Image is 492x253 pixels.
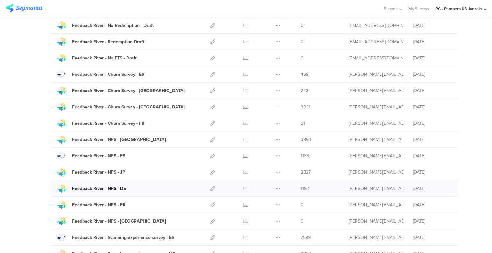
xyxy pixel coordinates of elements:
div: laporta.a@pg.com [349,87,403,94]
div: [DATE] [413,218,451,225]
div: [DATE] [413,71,451,78]
div: Feedback River - Churn Survey - US [72,87,185,94]
div: laporta.a@pg.com [349,120,403,127]
div: [DATE] [413,185,451,192]
div: [DATE] [413,104,451,110]
a: Feedback River - Churn Survey - FR [57,119,144,127]
span: 3860 [301,136,311,143]
div: laporta.a@pg.com [349,234,403,241]
img: segmanta logo [6,4,42,12]
div: [DATE] [413,153,451,159]
div: laporta.a@pg.com [349,71,403,78]
div: Feedback River - Redemption Draft [72,38,144,45]
span: 0 [301,218,304,225]
div: [DATE] [413,87,451,94]
a: Feedback River - NPS - [GEOGRAPHIC_DATA] [57,135,166,144]
div: laporta.a@pg.com [349,169,403,176]
a: Feedback River - Churn Survey - ES [57,70,144,78]
div: Feedback River - No Redemption - Draft [72,22,154,29]
a: Feedback River - NPS - DE [57,184,126,193]
span: 0 [301,38,304,45]
span: 1193 [301,185,309,192]
div: Feedback River - NPS - DE [72,185,126,192]
a: Feedback River - Redemption Draft [57,37,144,46]
div: [DATE] [413,136,451,143]
div: pampidis.a@pg.com [349,38,403,45]
div: laporta.a@pg.com [349,153,403,159]
span: 0 [301,55,304,61]
a: Feedback River - NPS - FR [57,201,126,209]
span: 468 [301,71,308,78]
span: 21 [301,120,305,127]
div: Feedback River - No FTS - Draft [72,55,137,61]
div: pampidis.a@pg.com [349,22,403,29]
div: [DATE] [413,120,451,127]
div: Feedback River - NPS - US [72,136,166,143]
div: [DATE] [413,55,451,61]
div: Feedback River - NPS - FR [72,202,126,208]
div: Feedback River - NPS - JP [72,169,125,176]
div: laporta.a@pg.com [349,218,403,225]
a: Feedback River - Scanning experience survey - ES [57,233,174,241]
span: 7589 [301,234,311,241]
span: 0 [301,202,304,208]
div: laporta.a@pg.com [349,202,403,208]
div: laporta.a@pg.com [349,185,403,192]
span: Support [384,6,398,12]
a: Feedback River - No Redemption - Draft [57,21,154,29]
div: Feedback River - Scanning experience survey - ES [72,234,174,241]
div: [DATE] [413,38,451,45]
div: PG - Pampers US Janrain [435,6,482,12]
a: Feedback River - NPS - ES [57,152,125,160]
span: 1136 [301,153,309,159]
a: Feedback River - Churn Survey - [GEOGRAPHIC_DATA] [57,86,185,95]
div: Feedback River - NPS - UK [72,218,166,225]
div: laporta.a@pg.com [349,104,403,110]
div: [DATE] [413,202,451,208]
div: [DATE] [413,169,451,176]
div: pampidis.a@pg.com [349,55,403,61]
a: Feedback River - NPS - [GEOGRAPHIC_DATA] [57,217,166,225]
div: [DATE] [413,22,451,29]
div: Feedback River - Churn Survey - FR [72,120,144,127]
div: laporta.a@pg.com [349,136,403,143]
span: 2827 [301,169,311,176]
a: Feedback River - No FTS - Draft [57,54,137,62]
div: [DATE] [413,234,451,241]
div: Feedback River - Churn Survey - JP [72,104,185,110]
div: Feedback River - Churn Survey - ES [72,71,144,78]
span: 0 [301,22,304,29]
div: Feedback River - NPS - ES [72,153,125,159]
a: Feedback River - NPS - JP [57,168,125,176]
span: 3021 [301,104,310,110]
span: 248 [301,87,308,94]
a: Feedback River - Churn Survey - [GEOGRAPHIC_DATA] [57,103,185,111]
